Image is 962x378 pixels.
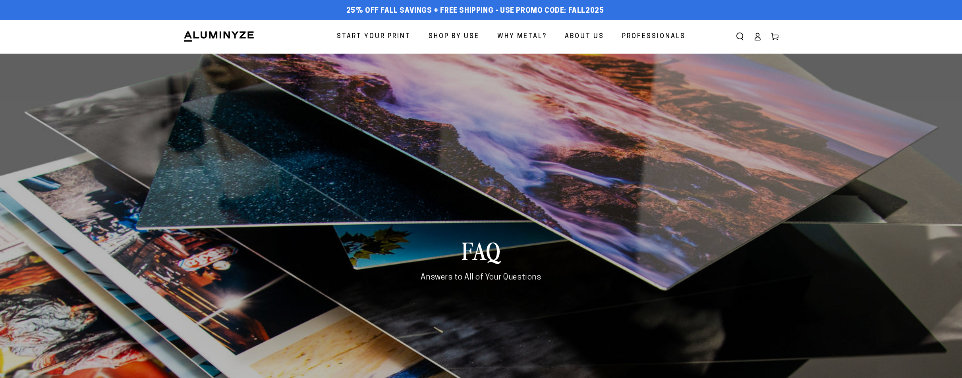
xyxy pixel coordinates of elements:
a: About Us [559,26,610,47]
span: 25% off FALL Savings + Free Shipping - Use Promo Code: FALL2025 [346,7,604,15]
span: Start Your Print [337,31,411,42]
span: Why Metal? [497,31,547,42]
img: Aluminyze [183,31,255,42]
span: Professionals [622,31,686,42]
a: Professionals [616,26,692,47]
p: Answers to All of Your Questions [356,272,606,283]
span: About Us [565,31,604,42]
a: Start Your Print [331,26,417,47]
span: Shop By Use [429,31,479,42]
summary: Search our site [731,28,749,45]
a: Why Metal? [491,26,553,47]
a: Shop By Use [423,26,485,47]
h2: FAQ [356,235,606,266]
